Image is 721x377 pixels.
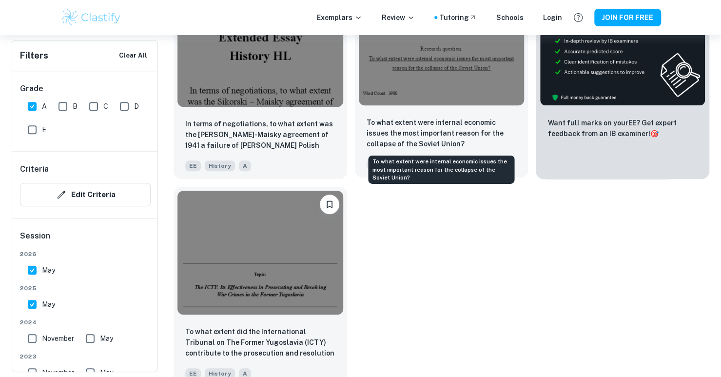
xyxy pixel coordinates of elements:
[570,9,586,26] button: Help and Feedback
[134,101,139,112] span: D
[185,119,335,152] p: In terms of negotiations, to what extent was the Sikorski-Maisky agreement of 1941 a failure of W...
[439,12,477,23] a: Tutoring
[103,101,108,112] span: C
[594,9,661,26] button: JOIN FOR FREE
[20,230,151,250] h6: Session
[117,48,150,63] button: Clear All
[239,160,251,171] span: A
[20,49,48,62] h6: Filters
[205,160,235,171] span: History
[20,83,151,95] h6: Grade
[367,117,517,149] p: To what extent were internal economic issues the most important reason for the collapse of the So...
[42,101,47,112] span: A
[42,333,74,344] span: November
[367,159,382,170] span: EE
[177,191,343,315] img: History EE example thumbnail: To what extent did the International Tri
[73,101,78,112] span: B
[60,8,122,27] img: Clastify logo
[20,318,151,327] span: 2024
[20,163,49,175] h6: Criteria
[368,156,514,184] div: To what extent were internal economic issues the most important reason for the collapse of the So...
[42,265,55,276] span: May
[20,352,151,361] span: 2023
[185,326,335,359] p: To what extent did the International Tribunal on The Former Yugoslavia (ICTY) contribute to the p...
[100,333,113,344] span: May
[543,12,562,23] a: Login
[20,183,151,206] button: Edit Criteria
[320,195,339,214] button: Please log in to bookmark exemplars
[20,250,151,258] span: 2026
[42,124,46,135] span: E
[650,130,658,138] span: 🎯
[20,284,151,293] span: 2025
[317,12,362,23] p: Exemplars
[185,160,201,171] span: EE
[42,299,55,310] span: May
[382,12,415,23] p: Review
[547,118,698,139] p: Want full marks on your EE ? Get expert feedback from an IB examiner!
[496,12,524,23] a: Schools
